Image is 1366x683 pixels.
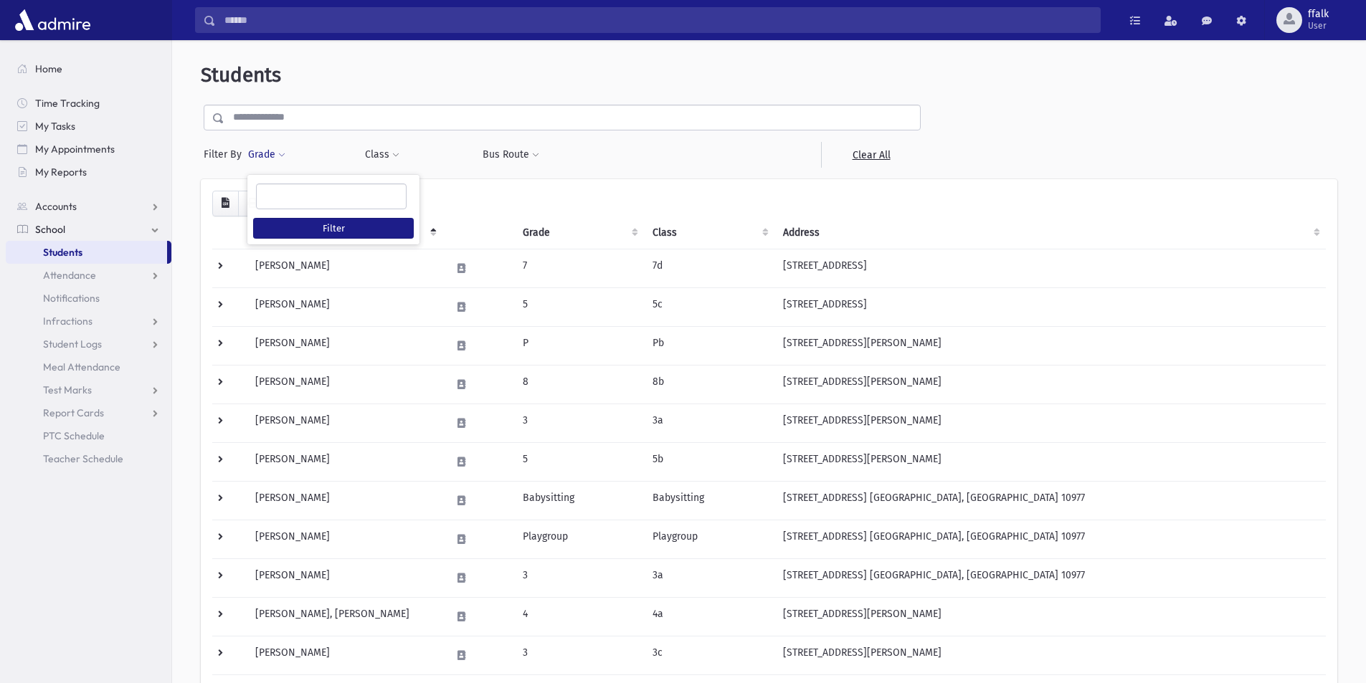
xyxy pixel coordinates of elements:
[821,142,921,168] a: Clear All
[35,120,75,133] span: My Tasks
[774,326,1326,365] td: [STREET_ADDRESS][PERSON_NAME]
[514,520,644,558] td: Playgroup
[43,269,96,282] span: Attendance
[216,7,1100,33] input: Search
[247,442,442,481] td: [PERSON_NAME]
[514,636,644,674] td: 3
[6,138,171,161] a: My Appointments
[644,520,774,558] td: Playgroup
[514,481,644,520] td: Babysitting
[43,406,104,419] span: Report Cards
[247,365,442,403] td: [PERSON_NAME]
[6,115,171,138] a: My Tasks
[6,401,171,424] a: Report Cards
[35,166,87,178] span: My Reports
[774,365,1326,403] td: [STREET_ADDRESS][PERSON_NAME]
[482,142,540,168] button: Bus Route
[6,333,171,355] a: Student Logs
[774,249,1326,287] td: [STREET_ADDRESS]
[514,597,644,636] td: 4
[774,520,1326,558] td: [STREET_ADDRESS] [GEOGRAPHIC_DATA], [GEOGRAPHIC_DATA] 10977
[514,442,644,481] td: 5
[364,142,400,168] button: Class
[247,216,442,249] th: Student: activate to sort column descending
[514,216,644,249] th: Grade: activate to sort column ascending
[644,636,774,674] td: 3c
[247,520,442,558] td: [PERSON_NAME]
[644,365,774,403] td: 8b
[514,249,644,287] td: 7
[35,223,65,236] span: School
[6,195,171,218] a: Accounts
[247,287,442,326] td: [PERSON_NAME]
[247,249,442,287] td: [PERSON_NAME]
[1308,9,1329,20] span: ffalk
[774,216,1326,249] th: Address: activate to sort column ascending
[1308,20,1329,32] span: User
[774,442,1326,481] td: [STREET_ADDRESS][PERSON_NAME]
[212,191,239,216] button: CSV
[644,216,774,249] th: Class: activate to sort column ascending
[247,481,442,520] td: [PERSON_NAME]
[35,200,77,213] span: Accounts
[644,481,774,520] td: Babysitting
[6,287,171,310] a: Notifications
[35,97,100,110] span: Time Tracking
[774,287,1326,326] td: [STREET_ADDRESS]
[204,147,247,162] span: Filter By
[6,264,171,287] a: Attendance
[35,62,62,75] span: Home
[43,452,123,465] span: Teacher Schedule
[774,481,1326,520] td: [STREET_ADDRESS] [GEOGRAPHIC_DATA], [GEOGRAPHIC_DATA] 10977
[247,403,442,442] td: [PERSON_NAME]
[43,383,92,396] span: Test Marks
[6,161,171,183] a: My Reports
[6,57,171,80] a: Home
[644,326,774,365] td: Pb
[6,310,171,333] a: Infractions
[238,191,267,216] button: Print
[644,403,774,442] td: 3a
[6,218,171,241] a: School
[514,403,644,442] td: 3
[514,287,644,326] td: 5
[247,142,286,168] button: Grade
[253,218,414,239] button: Filter
[6,424,171,447] a: PTC Schedule
[247,597,442,636] td: [PERSON_NAME], [PERSON_NAME]
[43,338,102,350] span: Student Logs
[514,365,644,403] td: 8
[247,558,442,597] td: [PERSON_NAME]
[247,636,442,674] td: [PERSON_NAME]
[43,360,120,373] span: Meal Attendance
[774,403,1326,442] td: [STREET_ADDRESS][PERSON_NAME]
[201,63,281,87] span: Students
[774,558,1326,597] td: [STREET_ADDRESS] [GEOGRAPHIC_DATA], [GEOGRAPHIC_DATA] 10977
[644,287,774,326] td: 5c
[644,442,774,481] td: 5b
[644,249,774,287] td: 7d
[644,558,774,597] td: 3a
[6,447,171,470] a: Teacher Schedule
[6,241,167,264] a: Students
[43,246,82,259] span: Students
[514,326,644,365] td: P
[6,378,171,401] a: Test Marks
[6,92,171,115] a: Time Tracking
[644,597,774,636] td: 4a
[43,429,105,442] span: PTC Schedule
[43,292,100,305] span: Notifications
[35,143,115,156] span: My Appointments
[774,597,1326,636] td: [STREET_ADDRESS][PERSON_NAME]
[6,355,171,378] a: Meal Attendance
[774,636,1326,674] td: [STREET_ADDRESS][PERSON_NAME]
[43,315,93,328] span: Infractions
[11,6,94,34] img: AdmirePro
[514,558,644,597] td: 3
[247,326,442,365] td: [PERSON_NAME]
